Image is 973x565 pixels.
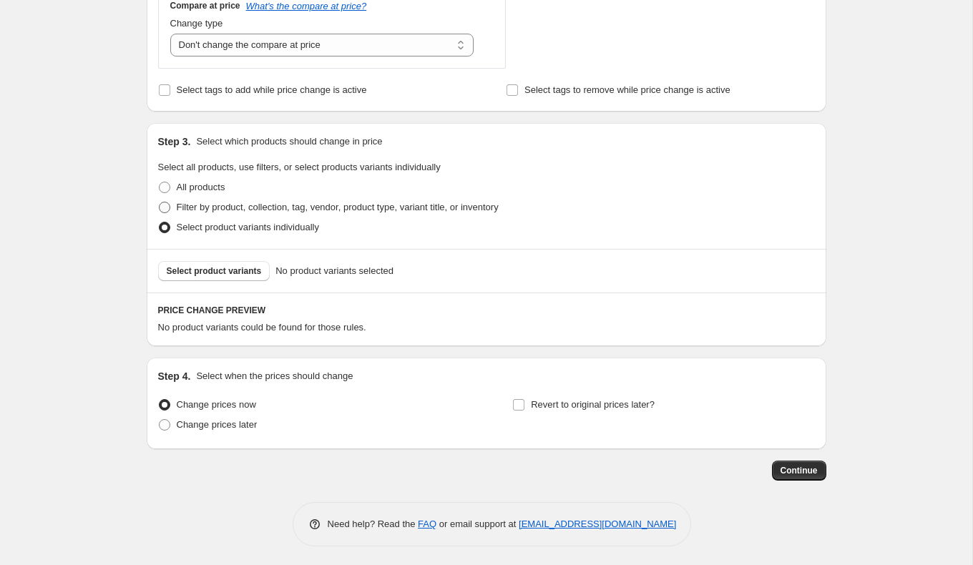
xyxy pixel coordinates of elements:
span: Select all products, use filters, or select products variants individually [158,162,441,172]
span: Select tags to add while price change is active [177,84,367,95]
span: Select tags to remove while price change is active [524,84,730,95]
button: Select product variants [158,261,270,281]
span: Change type [170,18,223,29]
span: Select product variants individually [177,222,319,232]
span: Continue [781,465,818,476]
span: No product variants selected [275,264,393,278]
span: Change prices now [177,399,256,410]
span: or email support at [436,519,519,529]
span: All products [177,182,225,192]
span: Select product variants [167,265,262,277]
span: Change prices later [177,419,258,430]
button: What's the compare at price? [246,1,367,11]
h2: Step 4. [158,369,191,383]
span: Filter by product, collection, tag, vendor, product type, variant title, or inventory [177,202,499,212]
a: FAQ [418,519,436,529]
span: Need help? Read the [328,519,419,529]
span: No product variants could be found for those rules. [158,322,366,333]
p: Select when the prices should change [196,369,353,383]
button: Continue [772,461,826,481]
a: [EMAIL_ADDRESS][DOMAIN_NAME] [519,519,676,529]
h6: PRICE CHANGE PREVIEW [158,305,815,316]
span: Revert to original prices later? [531,399,655,410]
p: Select which products should change in price [196,134,382,149]
h2: Step 3. [158,134,191,149]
